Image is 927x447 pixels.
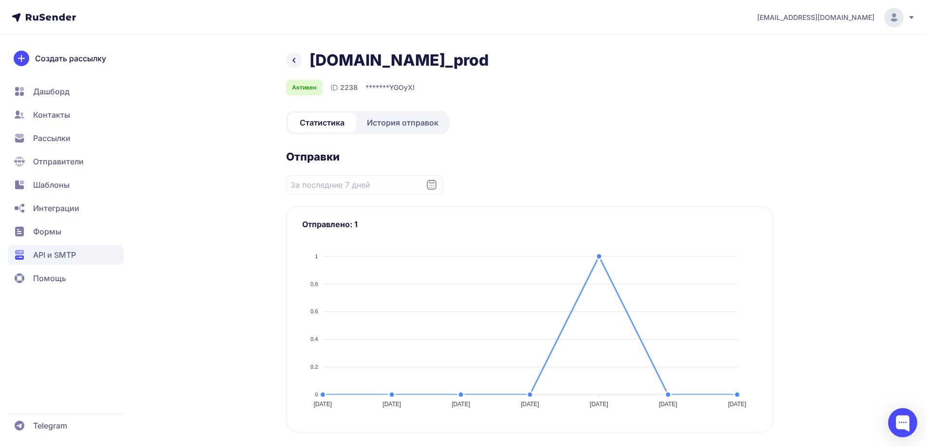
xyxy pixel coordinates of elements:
[33,226,61,237] span: Формы
[309,51,489,70] h1: [DOMAIN_NAME]_prod
[313,401,332,408] tspan: [DATE]
[33,132,71,144] span: Рассылки
[727,401,746,408] tspan: [DATE]
[302,218,757,230] h3: Отправлено: 1
[757,13,874,22] span: [EMAIL_ADDRESS][DOMAIN_NAME]
[288,113,356,132] a: Статистика
[300,117,345,128] span: Статистика
[521,401,539,408] tspan: [DATE]
[33,249,76,261] span: API и SMTP
[35,53,106,64] span: Создать рассылку
[382,401,401,408] tspan: [DATE]
[658,401,677,408] tspan: [DATE]
[33,420,67,431] span: Telegram
[33,272,66,284] span: Помощь
[389,83,415,92] span: YGOyXI
[310,336,318,342] tspan: 0.4
[315,392,318,397] tspan: 0
[310,308,318,314] tspan: 0.6
[315,253,318,259] tspan: 1
[358,113,447,132] a: История отправок
[590,401,608,408] tspan: [DATE]
[310,281,318,287] tspan: 0.8
[33,179,70,191] span: Шаблоны
[330,82,358,93] div: ID
[33,202,79,214] span: Интеграции
[33,109,70,121] span: Контакты
[8,416,124,435] a: Telegram
[452,401,470,408] tspan: [DATE]
[286,150,773,163] h2: Отправки
[33,86,70,97] span: Дашборд
[340,83,358,92] span: 2238
[33,156,84,167] span: Отправители
[310,364,318,370] tspan: 0.2
[292,84,316,91] span: Активен
[286,175,443,195] input: Datepicker input
[367,117,438,128] span: История отправок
